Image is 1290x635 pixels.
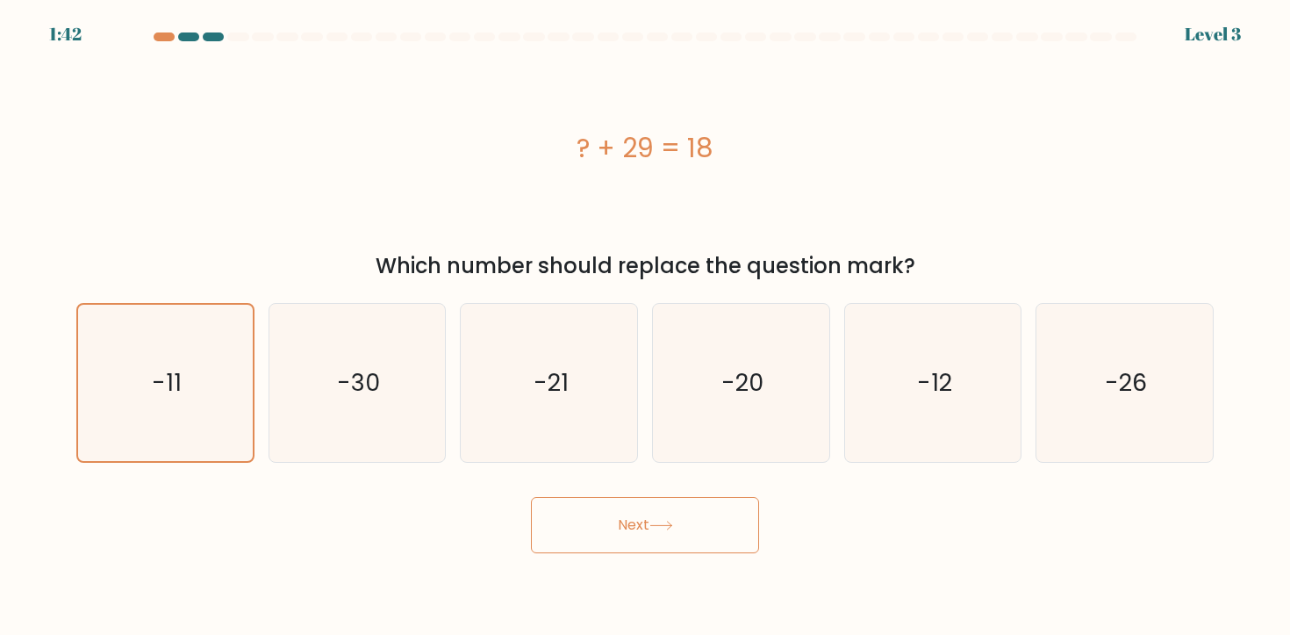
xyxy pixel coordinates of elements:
[49,21,82,47] div: 1:42
[87,250,1203,282] div: Which number should replace the question mark?
[917,366,952,399] text: -12
[531,497,759,553] button: Next
[152,366,182,399] text: -11
[1185,21,1241,47] div: Level 3
[1105,366,1147,399] text: -26
[76,128,1214,168] div: ? + 29 = 18
[533,366,568,399] text: -21
[721,366,763,399] text: -20
[337,366,380,399] text: -30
